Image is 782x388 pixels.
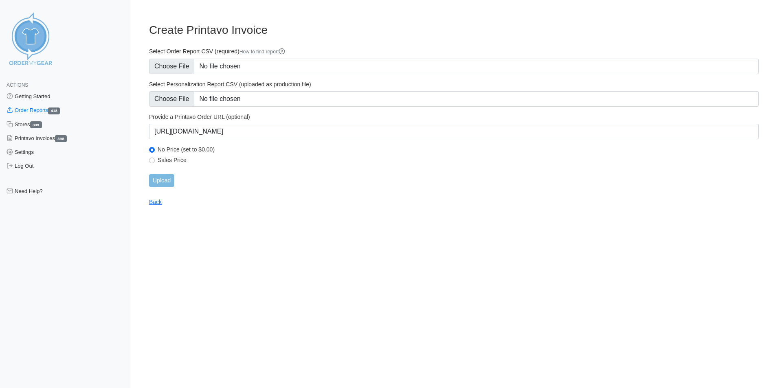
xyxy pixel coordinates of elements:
[149,48,759,55] label: Select Order Report CSV (required)
[149,81,759,88] label: Select Personalization Report CSV (uploaded as production file)
[239,49,286,55] a: How to find report
[158,156,759,164] label: Sales Price
[7,82,28,88] span: Actions
[55,135,67,142] span: 398
[48,107,60,114] span: 418
[149,124,759,139] input: https://www.printavo.com/invoices/1234567
[149,199,162,205] a: Back
[149,174,174,187] input: Upload
[149,113,759,121] label: Provide a Printavo Order URL (optional)
[149,23,759,37] h3: Create Printavo Invoice
[158,146,759,153] label: No Price (set to $0.00)
[30,121,42,128] span: 309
